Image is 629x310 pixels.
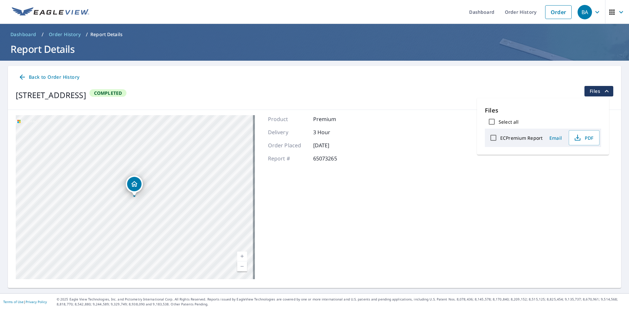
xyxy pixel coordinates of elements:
[18,73,79,81] span: Back to Order History
[42,31,44,38] li: /
[584,86,613,96] button: filesDropdownBtn-65073265
[313,115,353,123] p: Premium
[90,31,123,38] p: Report Details
[86,31,88,38] li: /
[569,130,600,145] button: PDF
[3,300,47,304] p: |
[268,155,307,162] p: Report #
[16,89,86,101] div: [STREET_ADDRESS]
[485,106,601,115] p: Files
[500,135,543,141] label: ECPremium Report
[268,128,307,136] p: Delivery
[8,42,621,56] h1: Report Details
[545,133,566,143] button: Email
[268,141,307,149] p: Order Placed
[237,261,247,271] a: Current Level 17, Zoom Out
[10,31,36,38] span: Dashboard
[3,300,24,304] a: Terms of Use
[313,128,353,136] p: 3 Hour
[90,90,126,96] span: Completed
[237,252,247,261] a: Current Level 17, Zoom In
[126,176,143,196] div: Dropped pin, building 1, Residential property, 1077 E Peach Tree Ln Oak Creek, WI 53154
[49,31,81,38] span: Order History
[57,297,626,307] p: © 2025 Eagle View Technologies, Inc. and Pictometry International Corp. All Rights Reserved. Repo...
[573,134,594,142] span: PDF
[16,71,82,83] a: Back to Order History
[46,29,83,40] a: Order History
[545,5,572,19] a: Order
[8,29,621,40] nav: breadcrumb
[26,300,47,304] a: Privacy Policy
[499,119,519,125] label: Select all
[12,7,89,17] img: EV Logo
[313,141,353,149] p: [DATE]
[268,115,307,123] p: Product
[8,29,39,40] a: Dashboard
[548,135,563,141] span: Email
[590,87,611,95] span: Files
[578,5,592,19] div: BA
[313,155,353,162] p: 65073265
